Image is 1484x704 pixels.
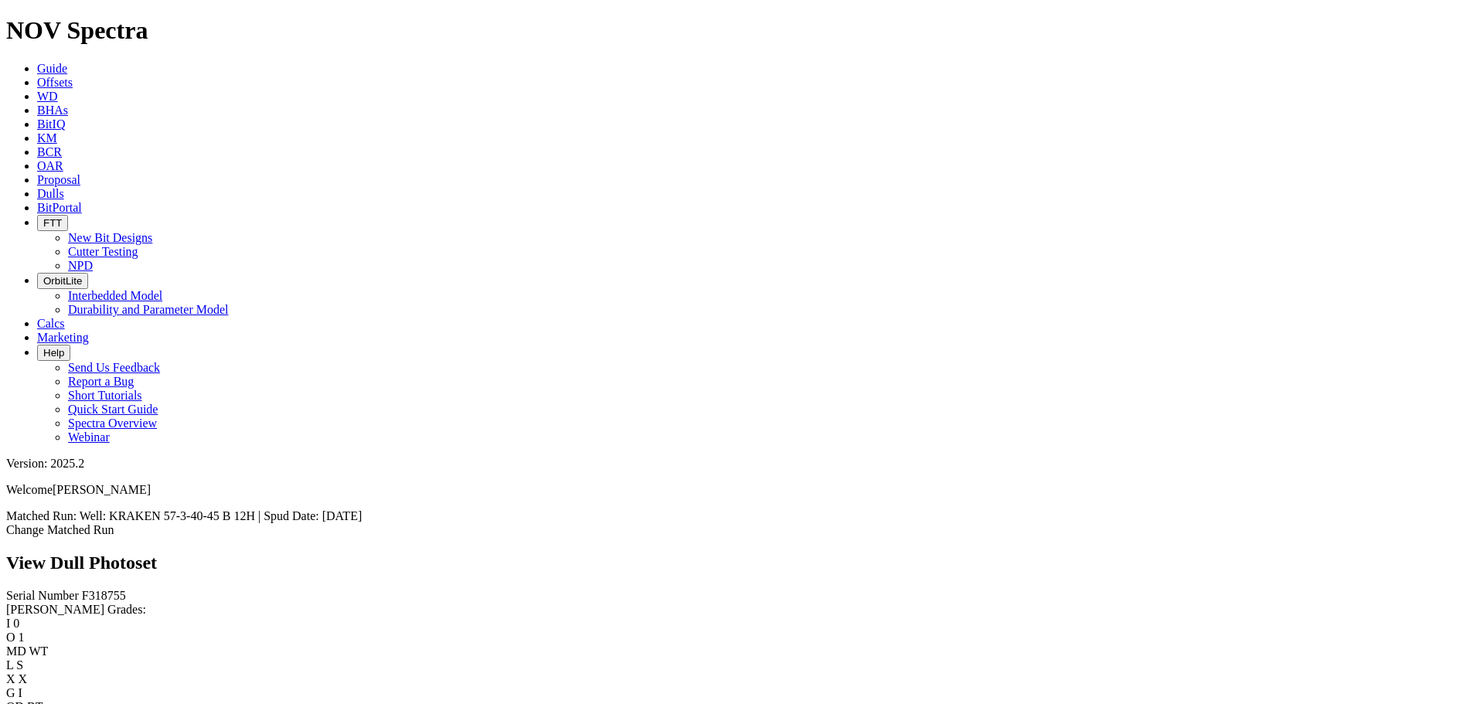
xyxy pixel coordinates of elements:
a: Dulls [37,187,64,200]
a: Cutter Testing [68,245,138,258]
span: WT [29,644,49,658]
a: KM [37,131,57,145]
a: Calcs [37,317,65,330]
a: New Bit Designs [68,231,152,244]
label: X [6,672,15,685]
span: OrbitLite [43,275,82,287]
button: OrbitLite [37,273,88,289]
h1: NOV Spectra [6,16,1478,45]
a: BitPortal [37,201,82,214]
span: 0 [13,617,19,630]
a: Spectra Overview [68,417,157,430]
a: Webinar [68,430,110,444]
span: 1 [19,631,25,644]
label: G [6,686,15,699]
span: S [16,658,23,672]
a: Report a Bug [68,375,134,388]
label: I [6,617,10,630]
a: Durability and Parameter Model [68,303,229,316]
a: BHAs [37,104,68,117]
a: NPD [68,259,93,272]
a: WD [37,90,58,103]
button: Help [37,345,70,361]
a: Change Matched Run [6,523,114,536]
a: Interbedded Model [68,289,162,302]
a: OAR [37,159,63,172]
label: MD [6,644,26,658]
a: BCR [37,145,62,158]
h2: View Dull Photoset [6,553,1478,573]
a: Short Tutorials [68,389,142,402]
a: Guide [37,62,67,75]
div: [PERSON_NAME] Grades: [6,603,1478,617]
span: X [19,672,28,685]
span: Well: KRAKEN 57-3-40-45 B 12H | Spud Date: [DATE] [80,509,362,522]
span: F318755 [82,589,126,602]
span: FTT [43,217,62,229]
span: Matched Run: [6,509,77,522]
button: FTT [37,215,68,231]
a: BitIQ [37,117,65,131]
div: Version: 2025.2 [6,457,1478,471]
a: Proposal [37,173,80,186]
a: Marketing [37,331,89,344]
label: L [6,658,13,672]
label: Serial Number [6,589,79,602]
span: I [19,686,22,699]
p: Welcome [6,483,1478,497]
span: Help [43,347,64,359]
a: Quick Start Guide [68,403,158,416]
a: Offsets [37,76,73,89]
label: O [6,631,15,644]
a: Send Us Feedback [68,361,160,374]
span: [PERSON_NAME] [53,483,151,496]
